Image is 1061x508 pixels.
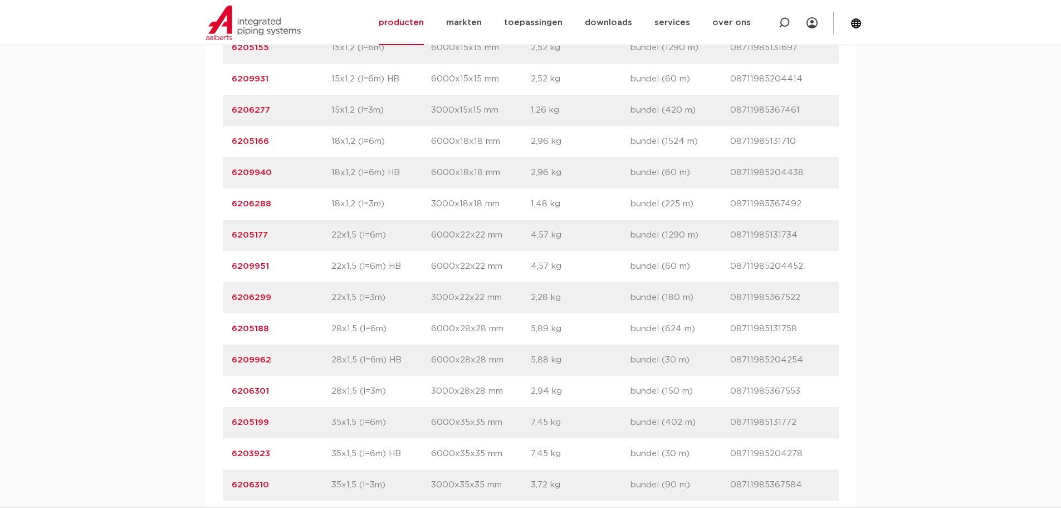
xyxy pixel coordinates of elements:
[630,354,730,367] p: bundel (30 m)
[730,72,830,86] p: 08711985204414
[331,197,431,211] p: 18x1,2 (l=3m)
[630,385,730,398] p: bundel (150 m)
[730,41,830,55] p: 08711985131697
[531,385,630,398] p: 2,94 kg
[630,166,730,180] p: bundel (60 m)
[730,229,830,242] p: 08711985131734
[232,200,271,208] a: 6206288
[431,104,531,117] p: 3000x15x15 mm
[630,260,730,273] p: bundel (60 m)
[730,385,830,398] p: 08711985367553
[431,135,531,148] p: 6000x18x18 mm
[431,416,531,429] p: 6000x35x35 mm
[431,166,531,180] p: 6000x18x18 mm
[730,478,830,492] p: 08711985367584
[331,447,431,461] p: 35x1,5 (l=6m) HB
[232,168,272,177] a: 6209940
[630,41,730,55] p: bundel (1290 m)
[630,291,730,304] p: bundel (180 m)
[431,229,531,242] p: 6000x22x22 mm
[730,104,830,117] p: 08711985367461
[331,322,431,336] p: 28x1,5 (l=6m)
[431,447,531,461] p: 6000x35x35 mm
[331,354,431,367] p: 28x1,5 (l=6m) HB
[531,478,630,492] p: 3,72 kg
[331,166,431,180] p: 18x1,2 (l=6m) HB
[531,197,630,211] p: 1,48 kg
[232,75,268,83] a: 6209931
[232,43,269,52] a: 6205155
[630,104,730,117] p: bundel (420 m)
[730,354,830,367] p: 08711985204254
[232,293,271,302] a: 6206299
[331,229,431,242] p: 22x1,5 (l=6m)
[730,135,830,148] p: 08711985131710
[331,72,431,86] p: 15x1,2 (l=6m) HB
[730,447,830,461] p: 08711985204278
[232,106,270,114] a: 6206277
[232,481,269,489] a: 6206310
[630,416,730,429] p: bundel (402 m)
[531,260,630,273] p: 4,57 kg
[431,354,531,367] p: 6000x28x28 mm
[531,229,630,242] p: 4,57 kg
[232,137,269,146] a: 6205166
[730,166,830,180] p: 08711985204438
[531,135,630,148] p: 2,96 kg
[232,449,270,458] a: 6203923
[531,41,630,55] p: 2,52 kg
[331,104,431,117] p: 15x1,2 (l=3m)
[531,354,630,367] p: 5,88 kg
[431,41,531,55] p: 6000x15x15 mm
[531,322,630,336] p: 5,89 kg
[730,322,830,336] p: 08711985131758
[232,356,271,364] a: 6209962
[431,72,531,86] p: 6000x15x15 mm
[531,72,630,86] p: 2,52 kg
[331,416,431,429] p: 35x1,5 (l=6m)
[431,385,531,398] p: 3000x28x28 mm
[331,260,431,273] p: 22x1,5 (l=6m) HB
[630,135,730,148] p: bundel (1524 m)
[331,385,431,398] p: 28x1,5 (l=3m)
[431,322,531,336] p: 6000x28x28 mm
[730,416,830,429] p: 08711985131772
[331,41,431,55] p: 15x1,2 (l=6m)
[232,262,269,270] a: 6209951
[730,291,830,304] p: 08711985367522
[630,478,730,492] p: bundel (90 m)
[431,260,531,273] p: 6000x22x22 mm
[431,478,531,492] p: 3000x35x35 mm
[630,322,730,336] p: bundel (624 m)
[730,260,830,273] p: 08711985204452
[630,72,730,86] p: bundel (60 m)
[531,291,630,304] p: 2,28 kg
[232,387,269,395] a: 6206301
[431,197,531,211] p: 3000x18x18 mm
[232,231,268,239] a: 6205177
[331,291,431,304] p: 22x1,5 (l=3m)
[331,135,431,148] p: 18x1,2 (l=6m)
[531,166,630,180] p: 2,96 kg
[730,197,830,211] p: 08711985367492
[531,104,630,117] p: 1,26 kg
[431,291,531,304] p: 3000x22x22 mm
[531,416,630,429] p: 7,45 kg
[630,229,730,242] p: bundel (1290 m)
[331,478,431,492] p: 35x1,5 (l=3m)
[232,325,269,333] a: 6205188
[630,197,730,211] p: bundel (225 m)
[232,418,269,427] a: 6205199
[630,447,730,461] p: bundel (30 m)
[531,447,630,461] p: 7,45 kg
